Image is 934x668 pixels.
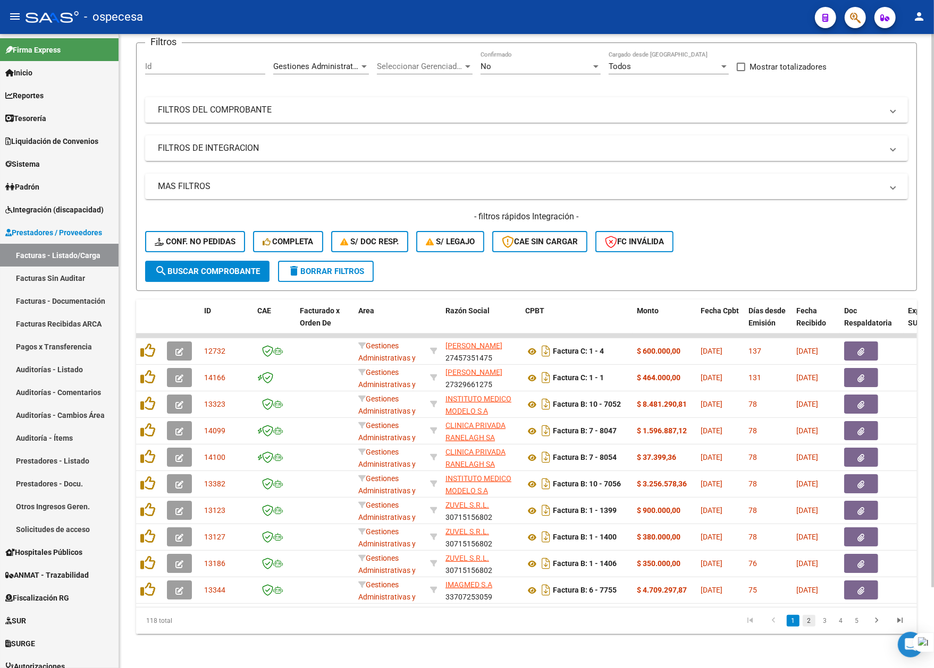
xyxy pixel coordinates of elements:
[748,306,786,327] span: Días desde Emisión
[796,506,818,515] span: [DATE]
[796,453,818,461] span: [DATE]
[445,554,489,562] span: ZUVEL S.R.L.
[358,395,416,427] span: Gestiones Administrativas y Otros
[701,479,722,488] span: [DATE]
[748,373,761,382] span: 131
[701,426,722,435] span: [DATE]
[763,615,784,627] a: go to previous page
[844,306,892,327] span: Doc Respaldatoria
[890,615,910,627] a: go to last page
[835,615,847,627] a: 4
[155,237,235,246] span: Conf. no pedidas
[5,546,82,558] span: Hospitales Públicos
[204,586,225,594] span: 13344
[358,368,416,401] span: Gestiones Administrativas y Otros
[5,615,26,627] span: SUR
[445,395,511,415] span: INSTITUTO MEDICO MODELO S A
[637,559,680,568] strong: $ 350.000,00
[204,533,225,541] span: 13127
[5,113,46,124] span: Tesorería
[445,580,492,589] span: IMAGMED S.A
[358,421,416,454] span: Gestiones Administrativas y Otros
[701,373,722,382] span: [DATE]
[796,347,818,355] span: [DATE]
[204,426,225,435] span: 14099
[539,449,553,466] i: Descargar documento
[840,299,904,346] datatable-header-cell: Doc Respaldatoria
[155,264,167,277] mat-icon: search
[204,400,225,408] span: 13323
[796,586,818,594] span: [DATE]
[796,426,818,435] span: [DATE]
[200,299,253,346] datatable-header-cell: ID
[278,261,374,282] button: Borrar Filtros
[502,237,578,246] span: CAE SIN CARGAR
[492,231,587,252] button: CAE SIN CARGAR
[866,615,887,627] a: go to next page
[748,586,757,594] span: 75
[637,400,687,408] strong: $ 8.481.290,81
[748,400,757,408] span: 78
[358,306,374,315] span: Area
[750,61,827,73] span: Mostrar totalizadores
[637,426,687,435] strong: $ 1.596.887,12
[358,527,416,560] span: Gestiones Administrativas y Otros
[145,135,908,161] mat-expansion-panel-header: FILTROS DE INTEGRACION
[426,237,475,246] span: S/ legajo
[416,231,484,252] button: S/ legajo
[445,368,502,376] span: [PERSON_NAME]
[521,299,633,346] datatable-header-cell: CPBT
[136,607,290,634] div: 118 total
[744,299,792,346] datatable-header-cell: Días desde Emisión
[637,453,676,461] strong: $ 37.399,36
[633,299,696,346] datatable-header-cell: Monto
[605,237,664,246] span: FC Inválida
[445,552,517,575] div: 30715156802
[553,507,617,515] strong: Factura B: 1 - 1399
[253,299,296,346] datatable-header-cell: CAE
[796,533,818,541] span: [DATE]
[701,533,722,541] span: [DATE]
[204,373,225,382] span: 14166
[445,499,517,521] div: 30715156802
[445,419,517,442] div: 30679398993
[553,427,617,435] strong: Factura B: 7 - 8047
[898,632,923,657] div: Open Intercom Messenger
[637,586,687,594] strong: $ 4.709.297,87
[637,347,680,355] strong: $ 600.000,00
[445,473,517,495] div: 30627326463
[204,559,225,568] span: 13186
[288,267,364,276] span: Borrar Filtros
[748,559,757,568] span: 76
[445,340,517,362] div: 27457351475
[701,506,722,515] span: [DATE]
[145,174,908,199] mat-expansion-panel-header: MAS FILTROS
[358,474,416,507] span: Gestiones Administrativas y Otros
[785,612,801,630] li: page 1
[609,62,631,71] span: Todos
[253,231,323,252] button: Completa
[158,181,882,192] mat-panel-title: MAS FILTROS
[445,393,517,415] div: 30627326463
[445,526,517,548] div: 30715156802
[748,506,757,515] span: 78
[445,527,489,536] span: ZUVEL S.R.L.
[849,612,865,630] li: page 5
[5,592,69,604] span: Fiscalización RG
[637,479,687,488] strong: $ 3.256.578,36
[833,612,849,630] li: page 4
[539,502,553,519] i: Descargar documento
[341,237,399,246] span: S/ Doc Resp.
[792,299,840,346] datatable-header-cell: Fecha Recibido
[553,586,617,595] strong: Factura B: 6 - 7755
[358,501,416,534] span: Gestiones Administrativas y Otros
[817,612,833,630] li: page 3
[553,560,617,568] strong: Factura B: 1 - 1406
[331,231,409,252] button: S/ Doc Resp.
[801,612,817,630] li: page 2
[539,528,553,545] i: Descargar documento
[9,10,21,23] mat-icon: menu
[740,615,760,627] a: go to first page
[637,306,659,315] span: Monto
[257,306,271,315] span: CAE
